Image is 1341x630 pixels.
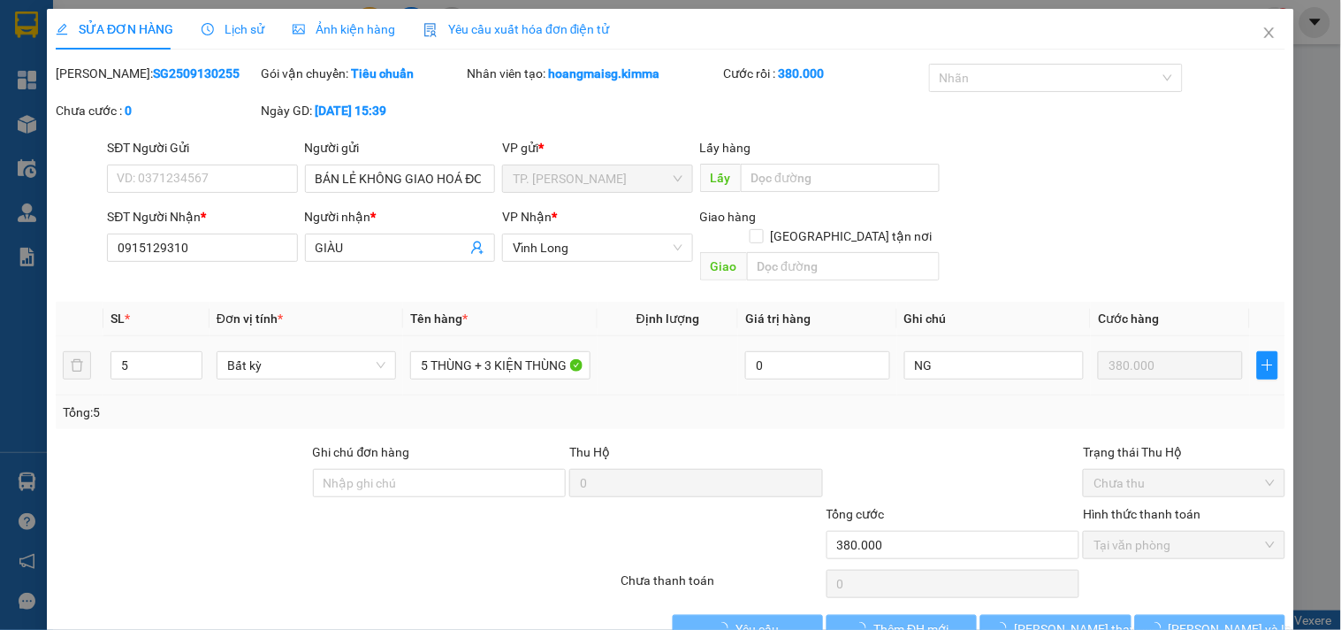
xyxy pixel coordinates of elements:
[1257,351,1278,380] button: plus
[724,64,926,83] div: Cước rồi :
[764,227,940,246] span: [GEOGRAPHIC_DATA] tận nơi
[316,104,387,118] b: [DATE] 15:39
[700,164,741,192] span: Lấy
[169,100,293,125] div: 0939653939
[293,22,395,36] span: Ảnh kiện hàng
[827,507,885,521] span: Tổng cước
[352,66,415,81] b: Tiêu chuẩn
[569,445,610,459] span: Thu Hộ
[1093,532,1274,558] span: Tại văn phòng
[262,101,463,120] div: Ngày GD:
[217,311,283,326] span: Đơn vị tính
[169,15,293,58] div: Vĩnh Long
[169,58,293,100] div: ANH TRƯỜNG
[410,311,468,326] span: Tên hàng
[636,311,699,326] span: Định lượng
[548,66,659,81] b: hoangmaisg.kimma
[227,352,385,379] span: Bất kỳ
[107,138,297,157] div: SĐT Người Gửi
[897,302,1091,336] th: Ghi chú
[56,64,257,83] div: [PERSON_NAME]:
[745,311,811,326] span: Giá trị hàng
[747,252,940,280] input: Dọc đường
[1258,358,1277,373] span: plus
[63,403,519,422] div: Tổng: 5
[700,141,751,155] span: Lấy hàng
[513,165,682,192] span: TP. Hồ Chí Minh
[467,64,720,83] div: Nhân viên tạo:
[741,164,940,192] input: Dọc đường
[423,23,438,37] img: icon
[1083,507,1200,521] label: Hình thức thanh toán
[153,66,240,81] b: SG2509130255
[313,469,567,497] input: Ghi chú đơn hàng
[313,445,410,459] label: Ghi chú đơn hàng
[410,351,590,380] input: VD: Bàn, Ghế
[1245,9,1294,58] button: Close
[202,22,264,36] span: Lịch sử
[423,22,610,36] span: Yêu cầu xuất hóa đơn điện tử
[1083,442,1284,462] div: Trạng thái Thu Hộ
[1262,26,1276,40] span: close
[56,23,68,35] span: edit
[1098,351,1243,380] input: 0
[1093,470,1274,496] span: Chưa thu
[125,104,132,118] b: 0
[779,66,825,81] b: 380.000
[15,17,42,35] span: Gửi:
[56,22,173,36] span: SỬA ĐƠN HÀNG
[202,23,214,35] span: clock-circle
[305,138,495,157] div: Người gửi
[700,252,747,280] span: Giao
[262,64,463,83] div: Gói vận chuyển:
[63,351,91,380] button: delete
[700,210,757,224] span: Giao hàng
[470,241,484,255] span: user-add
[15,58,156,100] div: BÁN LẺ KHÔNG GIAO HOÁ ĐƠN
[1098,311,1159,326] span: Cước hàng
[904,351,1084,380] input: Ghi Chú
[56,101,257,120] div: Chưa cước :
[305,207,495,227] div: Người nhận
[513,234,682,261] span: Vĩnh Long
[107,207,297,227] div: SĐT Người Nhận
[293,23,305,35] span: picture
[169,17,211,35] span: Nhận:
[110,311,125,326] span: SL
[619,571,824,602] div: Chưa thanh toán
[15,15,156,58] div: TP. [PERSON_NAME]
[502,210,552,224] span: VP Nhận
[502,138,692,157] div: VP gửi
